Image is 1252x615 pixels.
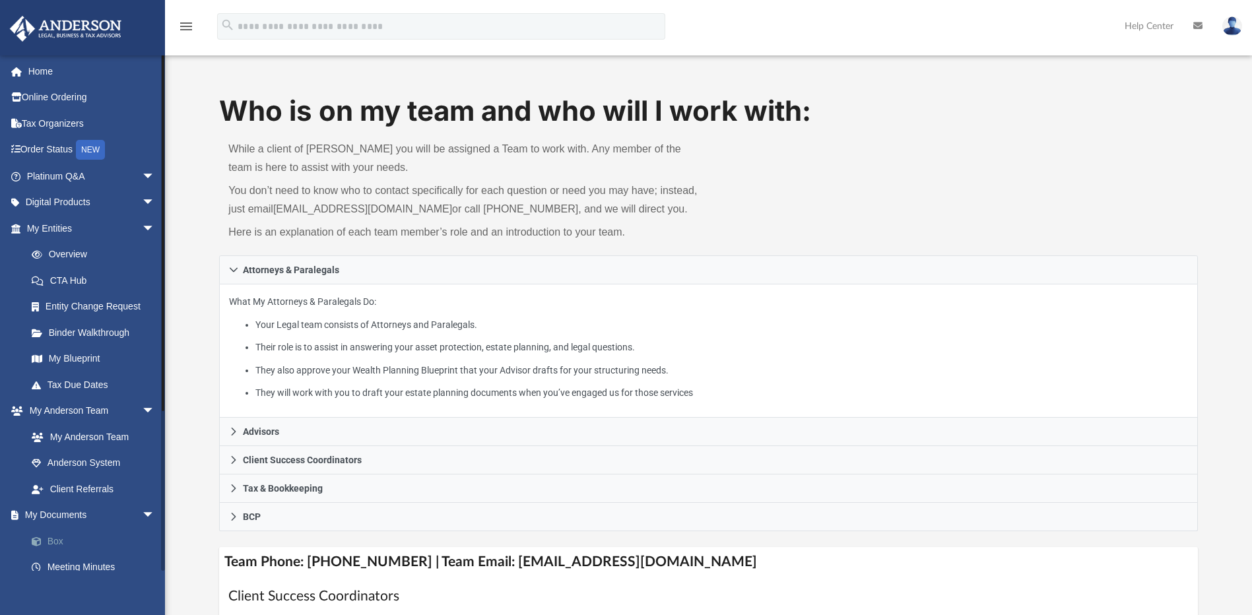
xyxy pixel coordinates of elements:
span: Advisors [243,427,279,436]
h1: Who is on my team and who will I work with: [219,92,1197,131]
p: Here is an explanation of each team member’s role and an introduction to your team. [228,223,699,242]
a: Tax & Bookkeeping [219,474,1197,503]
a: My Blueprint [18,346,168,372]
span: arrow_drop_down [142,215,168,242]
img: Anderson Advisors Platinum Portal [6,16,125,42]
span: Tax & Bookkeeping [243,484,323,493]
i: search [220,18,235,32]
h4: Team Phone: [PHONE_NUMBER] | Team Email: [EMAIL_ADDRESS][DOMAIN_NAME] [219,547,1197,577]
i: menu [178,18,194,34]
p: What My Attorneys & Paralegals Do: [229,294,1187,401]
a: BCP [219,503,1197,531]
a: Attorneys & Paralegals [219,255,1197,284]
a: Tax Due Dates [18,372,175,398]
a: My Anderson Teamarrow_drop_down [9,398,168,424]
a: Order StatusNEW [9,137,175,164]
p: You don’t need to know who to contact specifically for each question or need you may have; instea... [228,181,699,218]
span: arrow_drop_down [142,398,168,425]
p: While a client of [PERSON_NAME] you will be assigned a Team to work with. Any member of the team ... [228,140,699,177]
a: Tax Organizers [9,110,175,137]
a: Platinum Q&Aarrow_drop_down [9,163,175,189]
div: NEW [76,140,105,160]
span: arrow_drop_down [142,189,168,216]
span: arrow_drop_down [142,502,168,529]
li: Their role is to assist in answering your asset protection, estate planning, and legal questions. [255,339,1188,356]
li: They also approve your Wealth Planning Blueprint that your Advisor drafts for your structuring ne... [255,362,1188,379]
a: Meeting Minutes [18,554,175,581]
img: User Pic [1222,16,1242,36]
span: Client Success Coordinators [243,455,362,465]
a: Binder Walkthrough [18,319,175,346]
li: They will work with you to draft your estate planning documents when you’ve engaged us for those ... [255,385,1188,401]
a: Online Ordering [9,84,175,111]
h1: Client Success Coordinators [228,587,1188,606]
a: Client Referrals [18,476,168,502]
span: BCP [243,512,261,521]
a: My Anderson Team [18,424,162,450]
div: Attorneys & Paralegals [219,284,1197,418]
a: Overview [18,242,175,268]
a: CTA Hub [18,267,175,294]
a: Advisors [219,418,1197,446]
a: Anderson System [18,450,168,476]
a: Home [9,58,175,84]
span: Attorneys & Paralegals [243,265,339,275]
a: My Entitiesarrow_drop_down [9,215,175,242]
a: Digital Productsarrow_drop_down [9,189,175,216]
a: [EMAIL_ADDRESS][DOMAIN_NAME] [273,203,452,214]
a: Entity Change Request [18,294,175,320]
a: Box [18,528,175,554]
a: menu [178,25,194,34]
span: arrow_drop_down [142,163,168,190]
a: Client Success Coordinators [219,446,1197,474]
li: Your Legal team consists of Attorneys and Paralegals. [255,317,1188,333]
a: My Documentsarrow_drop_down [9,502,175,529]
